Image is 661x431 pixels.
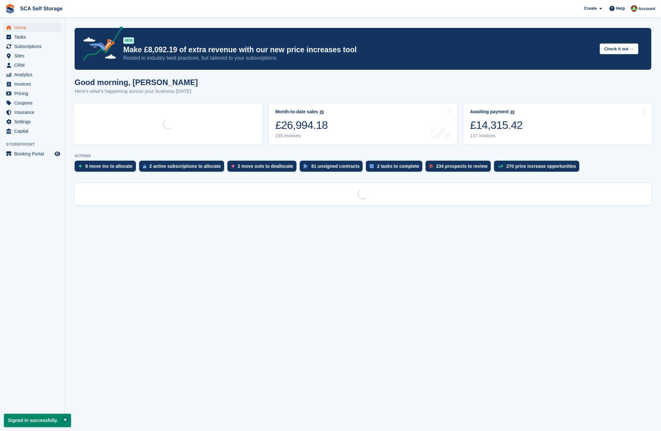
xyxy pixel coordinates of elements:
button: Check it out → [600,43,638,54]
img: move_outs_to_deallocate_icon-f764333ba52eb49d3ac5e1228854f67142a1ed5810a6f6cc68b1a99e826820c5.svg [231,164,234,168]
span: CRM [14,61,53,70]
img: contract_signature_icon-13c848040528278c33f63329250d36e43548de30e8caae1d1a13099fd9432cc5.svg [304,164,308,168]
a: menu [3,51,61,60]
a: menu [3,89,61,98]
a: 234 prospects to review [426,161,494,175]
a: menu [3,70,61,79]
span: Booking Portal [14,149,53,158]
div: 8 move ins to allocate [85,164,133,169]
a: 2 tasks to complete [366,161,426,175]
span: Capital [14,127,53,136]
span: Sites [14,51,53,60]
span: Coupons [14,98,53,107]
a: menu [3,42,61,51]
p: ACTIONS [75,154,651,158]
div: 137 invoices [470,133,523,139]
span: Settings [14,117,53,126]
span: Invoices [14,80,53,89]
span: Insurance [14,108,53,117]
img: active_subscription_to_allocate_icon-d502201f5373d7db506a760aba3b589e785aa758c864c3986d89f69b8ff3... [143,164,146,168]
p: Here's what's happening across your business [DATE] [75,88,198,95]
div: 234 prospects to review [436,164,487,169]
p: Rooted in industry best practices, but tailored to your subscriptions. [123,55,595,62]
span: Storefront [6,141,65,148]
div: NEW [123,37,134,44]
a: menu [3,127,61,136]
a: 2 active subscriptions to allocate [139,161,227,175]
a: menu [3,117,61,126]
span: Account [638,6,655,12]
img: icon-info-grey-7440780725fd019a000dd9b08b2336e03edf1995a4989e88bcd33f0948082b44.svg [320,110,324,114]
span: Analytics [14,70,53,79]
div: £14,315.42 [470,118,523,132]
a: menu [3,32,61,42]
img: stora-icon-8386f47178a22dfd0bd8f6a31ec36ba5ce8667c1dd55bd0f319d3a0aa187defe.svg [5,4,15,14]
a: menu [3,108,61,117]
span: Create [584,5,597,12]
span: Tasks [14,32,53,42]
a: menu [3,80,61,89]
span: Pricing [14,89,53,98]
div: 2 active subscriptions to allocate [150,164,221,169]
a: 81 unsigned contracts [300,161,366,175]
div: 270 price increase opportunities [506,164,576,169]
img: icon-info-grey-7440780725fd019a000dd9b08b2336e03edf1995a4989e88bcd33f0948082b44.svg [511,110,514,114]
h1: Good morning, [PERSON_NAME] [75,78,198,87]
span: Home [14,23,53,32]
a: 8 move ins to allocate [75,161,139,175]
div: £26,994.18 [275,118,328,132]
a: 270 price increase opportunities [494,161,583,175]
img: prospect-51fa495bee0391a8d652442698ab0144808aea92771e9ea1ae160a38d050c398.svg [429,164,433,168]
p: Signed in successfully. [4,414,71,427]
a: menu [3,61,61,70]
a: menu [3,149,61,158]
img: Dale Chapman [631,5,637,12]
span: Help [616,5,625,12]
a: Preview store [54,150,61,158]
img: price_increase_opportunities-93ffe204e8149a01c8c9dc8f82e8f89637d9d84a8eef4429ea346261dce0b2c0.svg [498,165,503,168]
div: Awaiting payment [470,109,509,115]
a: menu [3,23,61,32]
p: Make £8,092.19 of extra revenue with our new price increases tool [123,45,595,55]
div: 2 tasks to complete [377,164,419,169]
div: 2 move outs to deallocate [238,164,293,169]
a: Month-to-date sales £26,994.18 155 invoices [269,103,457,144]
div: Month-to-date sales [275,109,318,115]
div: 81 unsigned contracts [311,164,360,169]
a: 2 move outs to deallocate [227,161,300,175]
a: Awaiting payment £14,315.42 137 invoices [463,103,652,144]
a: menu [3,98,61,107]
div: 155 invoices [275,133,328,139]
span: Subscriptions [14,42,53,51]
img: move_ins_to_allocate_icon-fdf77a2bb77ea45bf5b3d319d69a93e2d87916cf1d5bf7949dd705db3b84f3ca.svg [78,164,82,168]
a: SCA Self Storage [18,3,65,14]
img: task-75834270c22a3079a89374b754ae025e5fb1db73e45f91037f5363f120a921f8.svg [370,164,374,168]
img: price-adjustments-announcement-icon-8257ccfd72463d97f412b2fc003d46551f7dbcb40ab6d574587a9cd5c0d94... [78,26,123,63]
